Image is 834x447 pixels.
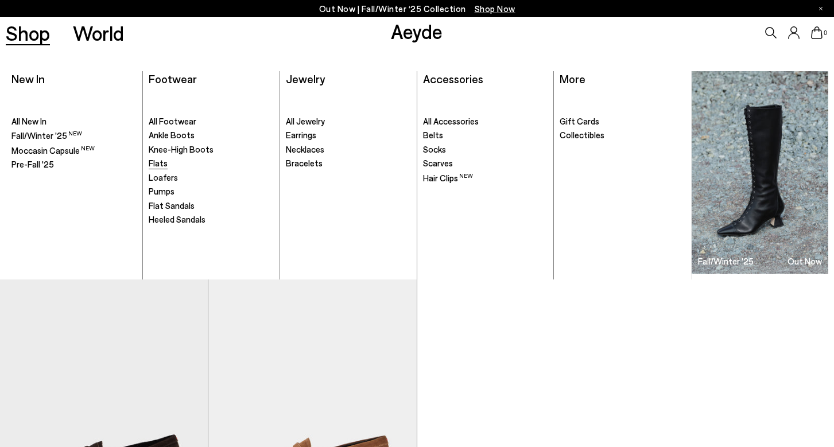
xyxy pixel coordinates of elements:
a: Accessories [423,72,483,85]
a: Flat Sandals [149,200,274,212]
a: Collectibles [560,130,685,141]
span: Flat Sandals [149,200,195,211]
span: Pumps [149,186,174,196]
span: Moccasin Capsule [11,145,95,156]
span: Bracelets [286,158,323,168]
a: Heeled Sandals [149,214,274,226]
a: Scarves [423,158,548,169]
a: Ankle Boots [149,130,274,141]
a: Fall/Winter '25 Out Now [692,71,828,274]
span: All Accessories [423,116,479,126]
a: All Footwear [149,116,274,127]
a: Pumps [149,186,274,197]
span: Flats [149,158,168,168]
span: Navigate to /collections/new-in [475,3,515,14]
a: World [73,23,124,43]
a: Belts [423,130,548,141]
span: Earrings [286,130,316,140]
span: Belts [423,130,443,140]
span: Necklaces [286,144,324,154]
span: Knee-High Boots [149,144,214,154]
a: All Jewelry [286,116,411,127]
a: Hair Clips [423,172,548,184]
span: Heeled Sandals [149,214,205,224]
a: Necklaces [286,144,411,156]
a: More [560,72,585,85]
span: All Footwear [149,116,196,126]
span: Scarves [423,158,453,168]
span: Ankle Boots [149,130,195,140]
a: 0 [811,26,823,39]
a: Moccasin Capsule [11,145,137,157]
a: Socks [423,144,548,156]
a: Loafers [149,172,274,184]
span: Socks [423,144,446,154]
a: Fall/Winter '25 [11,130,137,142]
a: Knee-High Boots [149,144,274,156]
span: Gift Cards [560,116,599,126]
a: Aeyde [391,19,443,43]
span: Fall/Winter '25 [11,130,82,141]
span: Collectibles [560,130,604,140]
h3: Out Now [788,257,822,266]
a: Gift Cards [560,116,685,127]
span: Pre-Fall '25 [11,159,54,169]
span: Hair Clips [423,173,473,183]
p: Out Now | Fall/Winter ‘25 Collection [319,2,515,16]
span: 0 [823,30,828,36]
a: New In [11,72,45,85]
a: Earrings [286,130,411,141]
img: Group_1295_900x.jpg [692,71,828,274]
span: All New In [11,116,46,126]
span: All Jewelry [286,116,325,126]
a: Footwear [149,72,197,85]
a: All New In [11,116,137,127]
a: Shop [6,23,50,43]
a: Bracelets [286,158,411,169]
a: Pre-Fall '25 [11,159,137,170]
h3: Fall/Winter '25 [698,257,754,266]
a: Flats [149,158,274,169]
span: Loafers [149,172,178,182]
a: Jewelry [286,72,325,85]
a: All Accessories [423,116,548,127]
